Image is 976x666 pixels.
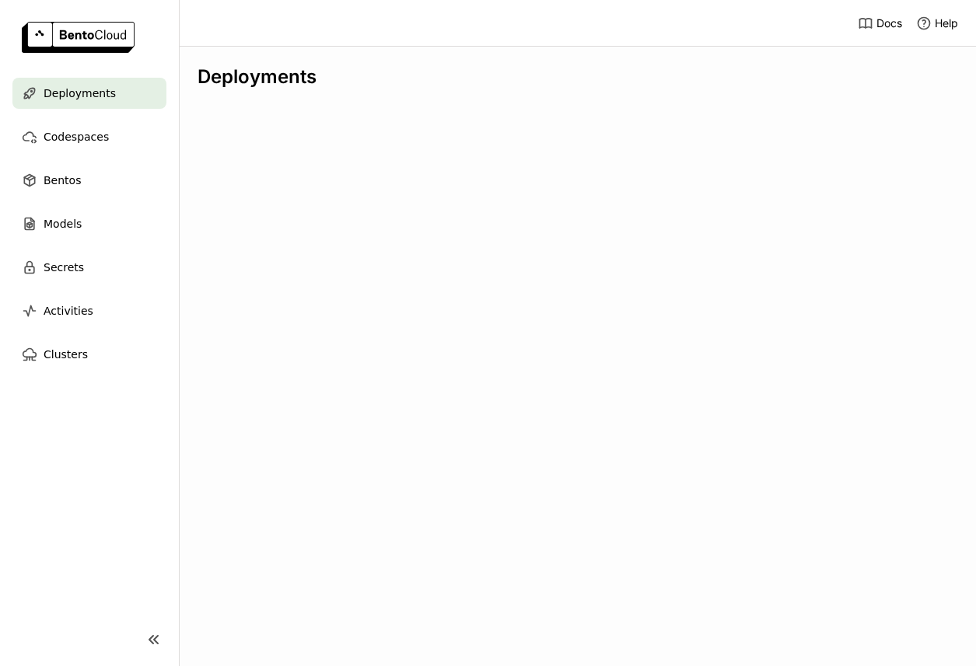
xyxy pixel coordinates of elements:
[44,258,84,277] span: Secrets
[935,16,958,30] span: Help
[44,302,93,320] span: Activities
[858,16,902,31] a: Docs
[198,65,975,89] div: Deployments
[44,84,116,103] span: Deployments
[12,339,166,370] a: Clusters
[12,208,166,239] a: Models
[44,214,82,233] span: Models
[12,165,166,196] a: Bentos
[44,171,81,190] span: Bentos
[44,127,109,146] span: Codespaces
[12,252,166,283] a: Secrets
[876,16,902,30] span: Docs
[22,22,135,53] img: logo
[916,16,958,31] div: Help
[12,295,166,326] a: Activities
[44,345,88,364] span: Clusters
